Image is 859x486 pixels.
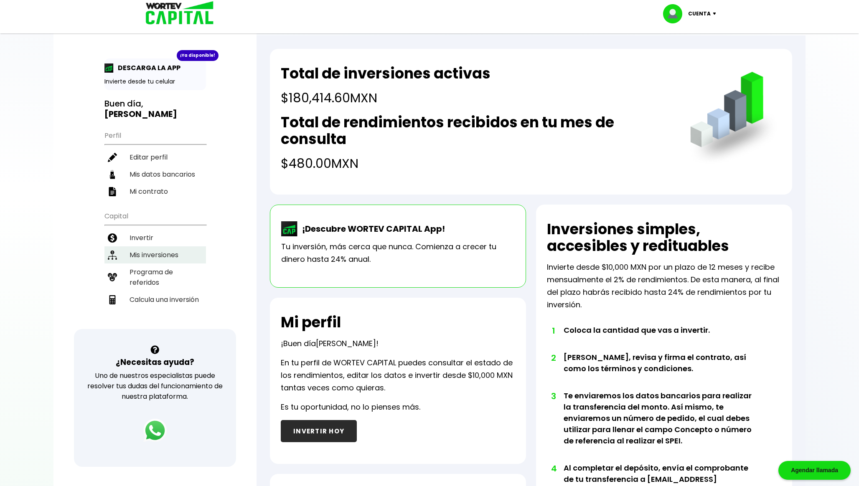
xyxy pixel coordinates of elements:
a: Mi contrato [104,183,206,200]
li: Coloca la cantidad que vas a invertir. [564,324,758,352]
span: 3 [551,390,555,402]
span: [PERSON_NAME] [316,338,376,349]
img: datos-icon.10cf9172.svg [108,170,117,179]
a: Editar perfil [104,149,206,166]
h2: Mi perfil [281,314,341,331]
div: Agendar llamada [778,461,851,480]
h4: $180,414.60 MXN [281,89,490,107]
img: wortev-capital-app-icon [281,221,298,236]
h2: Total de inversiones activas [281,65,490,82]
img: grafica.516fef24.png [686,72,781,167]
img: inversiones-icon.6695dc30.svg [108,251,117,260]
p: Invierte desde tu celular [104,77,206,86]
p: Uno de nuestros especialistas puede resolver tus dudas del funcionamiento de nuestra plataforma. [85,370,226,402]
div: ¡Ya disponible! [177,50,219,61]
img: invertir-icon.b3b967d7.svg [108,233,117,243]
a: Invertir [104,229,206,246]
button: INVERTIR HOY [281,420,357,442]
li: [PERSON_NAME], revisa y firma el contrato, así como los términos y condiciones. [564,352,758,390]
p: Es tu oportunidad, no lo pienses más. [281,401,420,413]
a: Calcula una inversión [104,291,206,308]
h3: ¿Necesitas ayuda? [116,356,194,368]
span: 2 [551,352,555,364]
h2: Inversiones simples, accesibles y redituables [547,221,781,254]
span: 1 [551,324,555,337]
img: calculadora-icon.17d418c4.svg [108,295,117,304]
img: contrato-icon.f2db500c.svg [108,187,117,196]
p: En tu perfil de WORTEV CAPITAL puedes consultar el estado de los rendimientos, editar los datos e... [281,357,515,394]
img: editar-icon.952d3147.svg [108,153,117,162]
span: 4 [551,462,555,475]
a: Mis datos bancarios [104,166,206,183]
li: Te enviaremos los datos bancarios para realizar la transferencia del monto. Así mismo, te enviare... [564,390,758,462]
p: ¡Descubre WORTEV CAPITAL App! [298,223,445,235]
h2: Total de rendimientos recibidos en tu mes de consulta [281,114,673,147]
img: icon-down [711,13,722,15]
p: Cuenta [688,8,711,20]
b: [PERSON_NAME] [104,108,177,120]
ul: Perfil [104,126,206,200]
h4: $480.00 MXN [281,154,673,173]
img: profile-image [663,4,688,23]
img: recomiendanos-icon.9b8e9327.svg [108,273,117,282]
h3: Buen día, [104,99,206,119]
a: Programa de referidos [104,263,206,291]
ul: Capital [104,207,206,329]
p: DESCARGA LA APP [114,63,180,73]
a: Mis inversiones [104,246,206,263]
p: ¡Buen día ! [281,337,379,350]
img: app-icon [104,63,114,73]
p: Tu inversión, más cerca que nunca. Comienza a crecer tu dinero hasta 24% anual. [281,240,515,266]
p: Invierte desde $10,000 MXN por un plazo de 12 meses y recibe mensualmente el 2% de rendimientos. ... [547,261,781,311]
img: logos_whatsapp-icon.242b2217.svg [143,419,167,442]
